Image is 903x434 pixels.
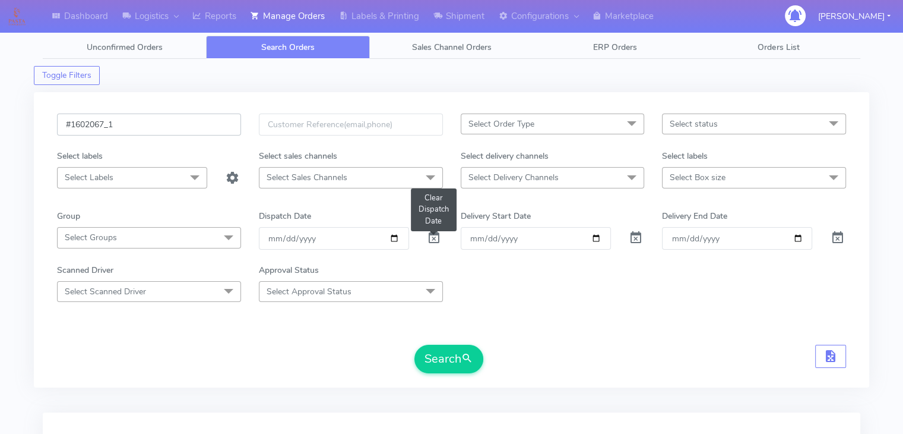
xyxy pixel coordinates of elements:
[468,172,559,183] span: Select Delivery Channels
[461,150,549,162] label: Select delivery channels
[259,210,311,222] label: Dispatch Date
[87,42,163,53] span: Unconfirmed Orders
[261,42,315,53] span: Search Orders
[809,4,899,29] button: [PERSON_NAME]
[593,42,637,53] span: ERP Orders
[65,232,117,243] span: Select Groups
[461,210,531,222] label: Delivery Start Date
[259,264,319,276] label: Approval Status
[259,114,443,136] input: Customer Reference(email,phone)
[468,118,534,130] span: Select Order Type
[65,286,146,297] span: Select Scanned Driver
[670,172,725,183] span: Select Box size
[57,264,113,276] label: Scanned Driver
[670,118,718,130] span: Select status
[259,150,337,162] label: Select sales channels
[412,42,492,53] span: Sales Channel Orders
[267,172,347,183] span: Select Sales Channels
[662,150,708,162] label: Select labels
[65,172,113,183] span: Select Labels
[57,150,103,162] label: Select labels
[662,210,727,222] label: Delivery End Date
[267,286,351,297] span: Select Approval Status
[758,42,799,53] span: Orders List
[57,210,80,222] label: Group
[34,66,100,85] button: Toggle Filters
[414,345,483,373] button: Search
[43,36,860,59] ul: Tabs
[57,114,241,136] input: Order Id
